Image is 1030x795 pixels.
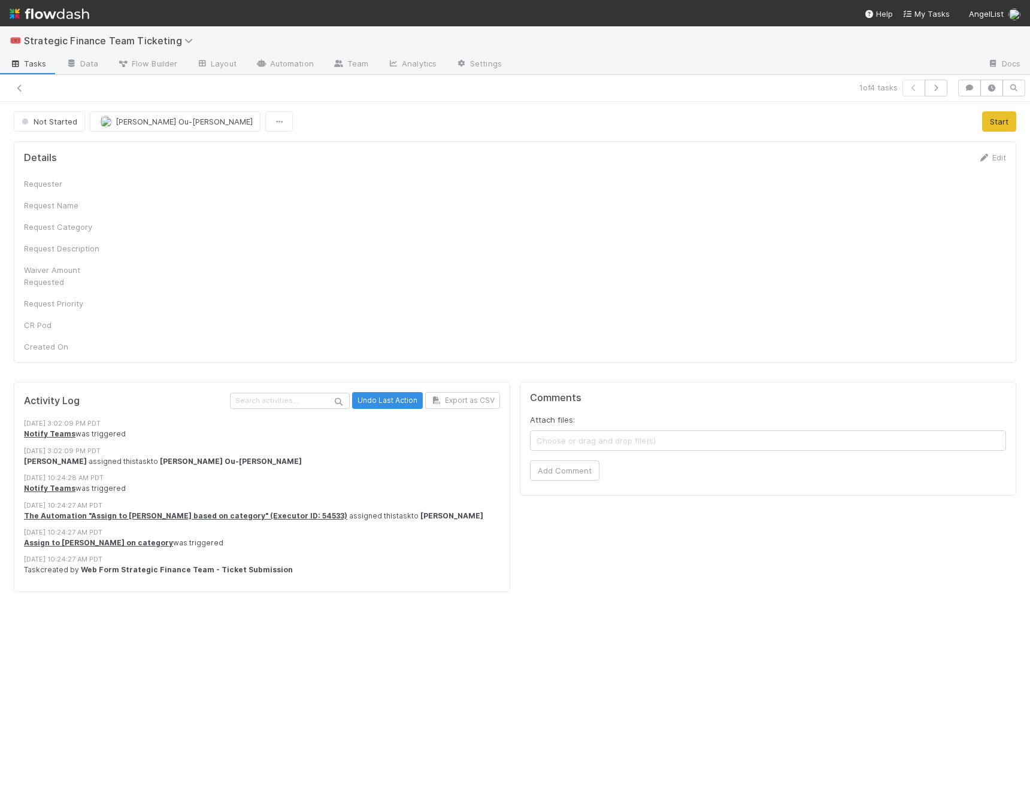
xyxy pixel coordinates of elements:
span: Flow Builder [117,57,177,69]
a: Flow Builder [108,55,187,74]
span: 🎟️ [10,35,22,45]
div: Waiver Amount Requested [24,264,114,288]
div: CR Pod [24,319,114,331]
span: 1 of 4 tasks [859,81,898,93]
a: Data [56,55,108,74]
input: Search activities... [230,393,350,409]
strong: [PERSON_NAME] [420,511,483,520]
div: [DATE] 10:24:27 AM PDT [24,527,500,538]
button: Not Started [14,111,85,132]
button: Start [982,111,1016,132]
span: Not Started [19,117,77,126]
div: Request Priority [24,298,114,309]
div: [DATE] 10:24:27 AM PDT [24,554,500,565]
div: was triggered [24,538,500,548]
span: AngelList [969,9,1004,19]
div: Request Description [24,242,114,254]
div: Task created by [24,565,500,575]
a: Analytics [378,55,446,74]
div: assigned this task to [24,511,500,521]
a: Edit [978,153,1006,162]
button: Export as CSV [425,392,500,409]
div: Request Name [24,199,114,211]
div: [DATE] 3:02:09 PM PDT [24,418,500,429]
a: The Automation "Assign to [PERSON_NAME] based on category" (Executor ID: 54533) [24,511,347,520]
div: Requester [24,178,114,190]
strong: [PERSON_NAME] [24,457,87,466]
span: [PERSON_NAME] Ou-[PERSON_NAME] [116,117,253,126]
h5: Details [24,152,57,164]
a: Team [323,55,378,74]
div: Request Category [24,221,114,233]
span: Strategic Finance Team Ticketing [24,35,199,47]
h5: Activity Log [24,395,228,407]
strong: Web Form Strategic Finance Team - Ticket Submission [81,565,293,574]
span: My Tasks [902,9,950,19]
a: My Tasks [902,8,950,20]
a: Docs [978,55,1030,74]
a: Assign to [PERSON_NAME] on category [24,538,173,547]
button: [PERSON_NAME] Ou-[PERSON_NAME] [90,111,260,132]
div: Created On [24,341,114,353]
a: Layout [187,55,246,74]
label: Attach files: [530,414,575,426]
a: Notify Teams [24,429,75,438]
div: [DATE] 10:24:27 AM PDT [24,500,500,511]
div: [DATE] 3:02:09 PM PDT [24,446,500,456]
button: Undo Last Action [352,392,423,409]
div: was triggered [24,483,500,494]
div: [DATE] 10:24:28 AM PDT [24,473,500,483]
img: avatar_aa4fbed5-f21b-48f3-8bdd-57047a9d59de.png [1008,8,1020,20]
span: Choose or drag and drop file(s) [531,431,1005,450]
a: Settings [446,55,511,74]
span: Tasks [10,57,47,69]
a: Automation [246,55,323,74]
strong: [PERSON_NAME] Ou-[PERSON_NAME] [160,457,302,466]
button: Add Comment [530,460,599,481]
div: was triggered [24,429,500,439]
a: Notify Teams [24,484,75,493]
img: avatar_0645ba0f-c375-49d5-b2e7-231debf65fc8.png [100,116,112,128]
img: logo-inverted-e16ddd16eac7371096b0.svg [10,4,89,24]
h5: Comments [530,392,1006,404]
div: Help [864,8,893,20]
div: assigned this task to [24,456,500,467]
